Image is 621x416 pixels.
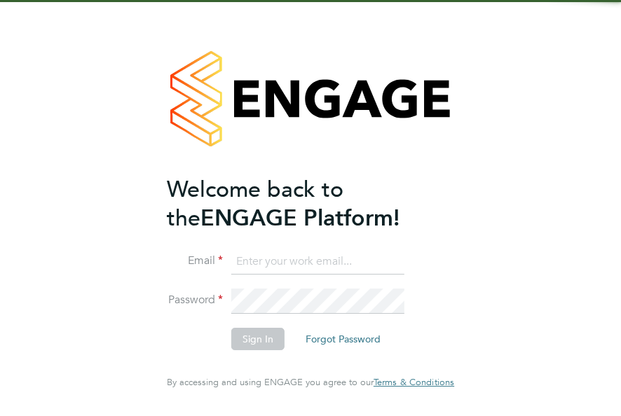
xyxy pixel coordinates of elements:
button: Forgot Password [294,328,392,350]
label: Password [167,293,223,307]
span: Terms & Conditions [374,376,454,388]
h2: ENGAGE Platform! [167,175,440,233]
span: By accessing and using ENGAGE you agree to our [167,376,454,388]
label: Email [167,254,223,268]
input: Enter your work email... [231,249,404,275]
span: Welcome back to the [167,176,343,232]
a: Terms & Conditions [374,377,454,388]
button: Sign In [231,328,285,350]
